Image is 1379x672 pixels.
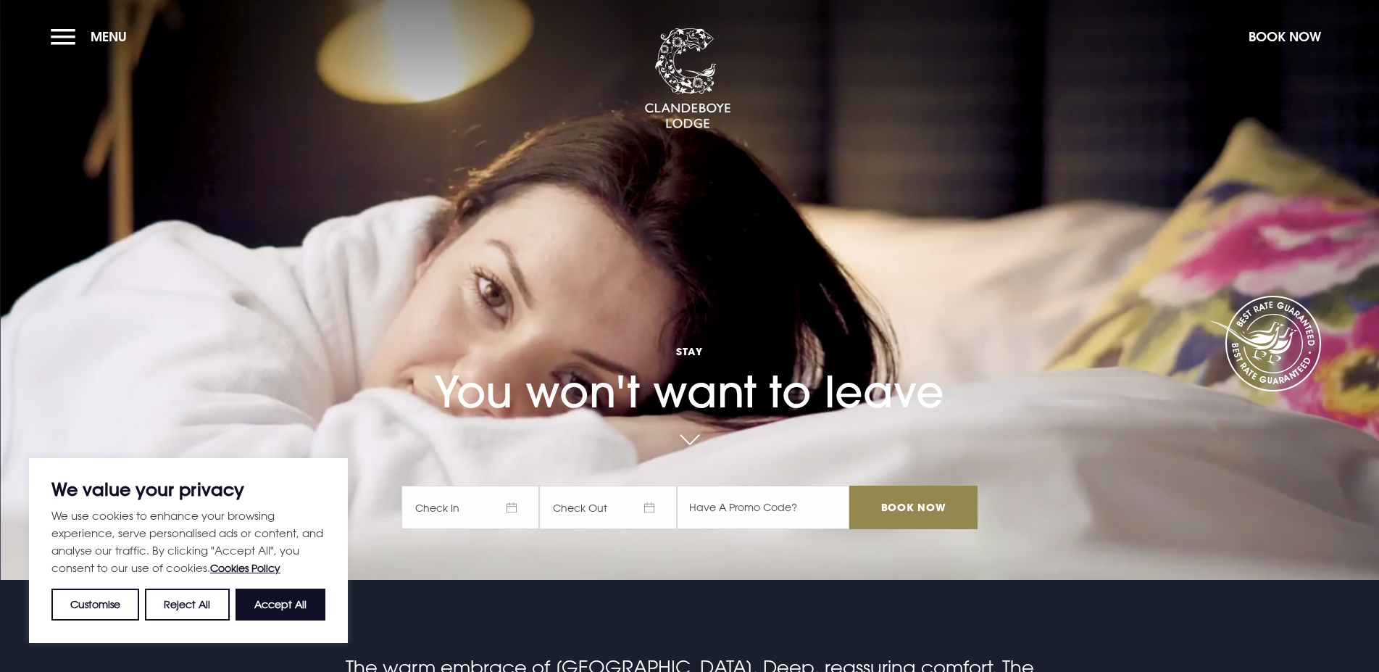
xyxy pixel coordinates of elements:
[51,481,325,498] p: We value your privacy
[91,28,127,45] span: Menu
[51,589,139,621] button: Customise
[29,458,348,643] div: We value your privacy
[210,562,280,574] a: Cookies Policy
[1241,21,1328,52] button: Book Now
[401,302,977,418] h1: You won't want to leave
[539,486,677,529] span: Check Out
[51,21,134,52] button: Menu
[677,486,849,529] input: Have A Promo Code?
[401,344,977,358] span: Stay
[236,589,325,621] button: Accept All
[401,486,539,529] span: Check In
[51,507,325,577] p: We use cookies to enhance your browsing experience, serve personalised ads or content, and analys...
[644,28,731,130] img: Clandeboye Lodge
[145,589,229,621] button: Reject All
[849,486,977,529] input: Book Now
